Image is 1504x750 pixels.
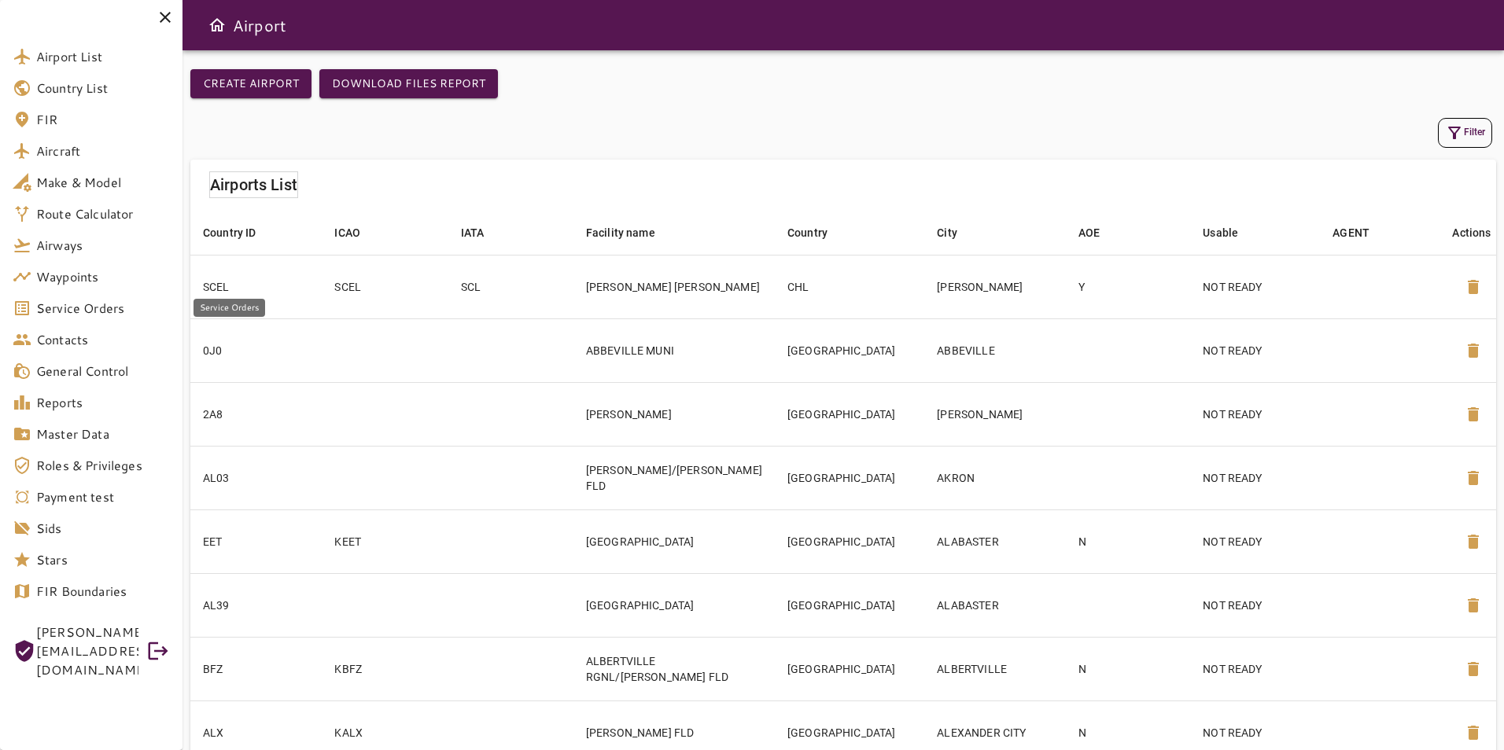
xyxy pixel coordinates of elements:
div: IATA [461,223,485,242]
td: 2A8 [190,382,322,446]
span: Payment test [36,487,170,506]
div: Facility name [586,223,655,242]
div: AGENT [1333,223,1369,242]
button: Delete Airport [1454,586,1492,624]
td: [GEOGRAPHIC_DATA] [775,446,924,509]
td: [PERSON_NAME] [924,255,1066,318]
button: Filter [1438,118,1492,148]
td: N [1066,637,1190,700]
button: Delete Airport [1454,459,1492,497]
span: Country [787,223,848,242]
td: CHL [775,255,924,318]
td: SCEL [322,255,448,318]
td: [GEOGRAPHIC_DATA] [775,509,924,573]
span: General Control [36,362,170,381]
td: Y [1066,255,1190,318]
span: Country List [36,79,170,97]
span: delete [1464,532,1483,551]
td: ABBEVILLE MUNI [573,318,775,382]
p: NOT READY [1203,534,1307,550]
td: [GEOGRAPHIC_DATA] [775,573,924,637]
span: Contacts [36,330,170,349]
span: Airport List [36,47,170,66]
span: delete [1464,660,1483,678]
td: AKRON [924,446,1066,509]
td: SCEL [190,255,322,318]
div: Country [787,223,828,242]
span: Airways [36,236,170,255]
td: AL39 [190,573,322,637]
td: KEET [322,509,448,573]
td: SCL [448,255,573,318]
span: Country ID [203,223,277,242]
td: ALABASTER [924,509,1066,573]
span: IATA [461,223,505,242]
p: NOT READY [1203,343,1307,358]
span: Facility name [586,223,676,242]
span: Make & Model [36,173,170,192]
p: NOT READY [1203,470,1307,486]
span: FIR Boundaries [36,582,170,601]
span: Usable [1203,223,1259,242]
div: AOE [1078,223,1100,242]
p: NOT READY [1203,279,1307,295]
h6: Airports List [210,172,297,197]
span: City [937,223,978,242]
td: [PERSON_NAME]/[PERSON_NAME] FLD [573,446,775,509]
td: EET [190,509,322,573]
button: Create airport [190,69,311,98]
td: [GEOGRAPHIC_DATA] [775,637,924,700]
span: Master Data [36,425,170,443]
span: Service Orders [36,299,170,318]
span: delete [1464,278,1483,296]
td: [PERSON_NAME] [924,382,1066,446]
td: [PERSON_NAME] [PERSON_NAME] [573,255,775,318]
div: Service Orders [194,299,265,317]
button: Delete Airport [1454,268,1492,306]
p: NOT READY [1203,661,1307,677]
td: [GEOGRAPHIC_DATA] [775,318,924,382]
div: ICAO [334,223,360,242]
span: Reports [36,393,170,412]
button: Download Files Report [319,69,498,98]
td: ALABASTER [924,573,1066,637]
span: Aircraft [36,142,170,160]
button: Delete Airport [1454,523,1492,561]
span: delete [1464,596,1483,615]
td: AL03 [190,446,322,509]
td: KBFZ [322,637,448,700]
span: Roles & Privileges [36,456,170,475]
p: NOT READY [1203,725,1307,741]
td: 0J0 [190,318,322,382]
span: Sids [36,519,170,538]
div: City [937,223,957,242]
td: N [1066,509,1190,573]
button: Delete Airport [1454,395,1492,433]
span: Waypoints [36,267,170,286]
td: ALBERTVILLE RGNL/[PERSON_NAME] FLD [573,637,775,700]
span: delete [1464,723,1483,742]
span: delete [1464,405,1483,424]
button: Delete Airport [1454,332,1492,369]
p: NOT READY [1203,406,1307,422]
span: [PERSON_NAME][EMAIL_ADDRESS][DOMAIN_NAME] [36,623,138,679]
span: delete [1464,341,1483,360]
span: AGENT [1333,223,1390,242]
h6: Airport [233,13,286,38]
td: ALBERTVILLE [924,637,1066,700]
span: Stars [36,550,170,569]
p: NOT READY [1203,597,1307,613]
div: Country ID [203,223,256,242]
td: [GEOGRAPHIC_DATA] [573,573,775,637]
span: AOE [1078,223,1120,242]
td: ABBEVILLE [924,318,1066,382]
span: delete [1464,469,1483,487]
span: ICAO [334,223,381,242]
button: Open drawer [201,9,233,41]
td: [PERSON_NAME] [573,382,775,446]
span: FIR [36,110,170,129]
td: [GEOGRAPHIC_DATA] [775,382,924,446]
div: Usable [1203,223,1238,242]
td: [GEOGRAPHIC_DATA] [573,509,775,573]
span: Route Calculator [36,204,170,223]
